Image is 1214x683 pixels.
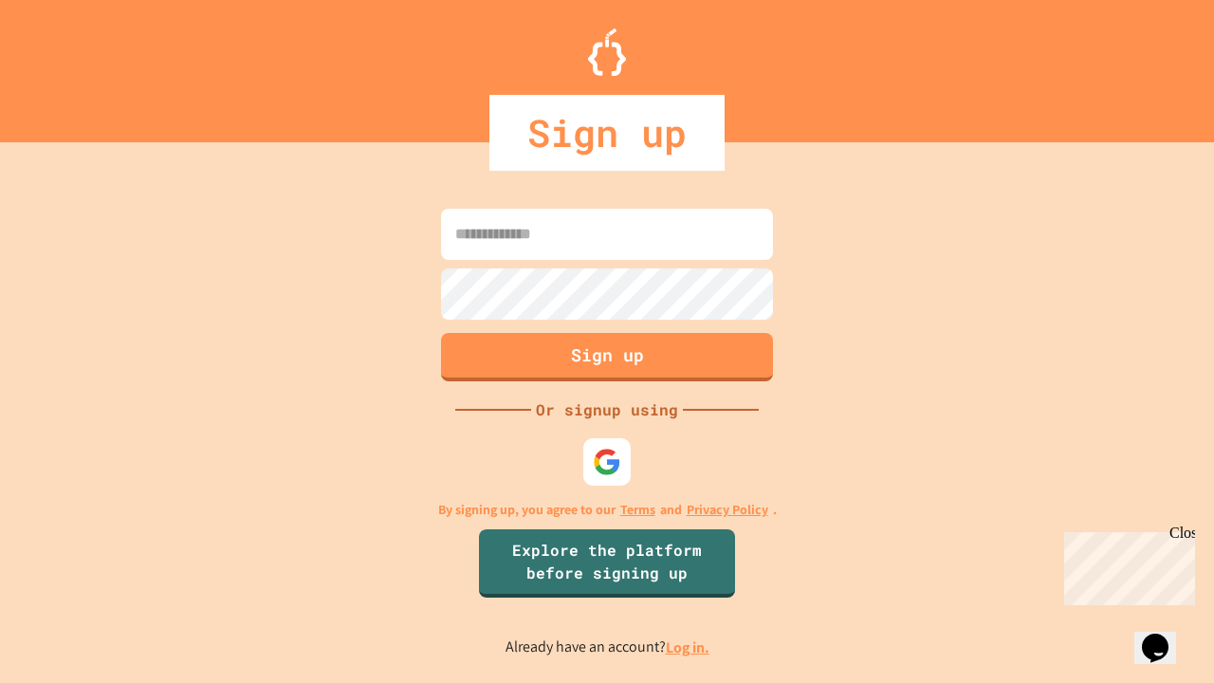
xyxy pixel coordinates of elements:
[687,500,768,520] a: Privacy Policy
[1134,607,1195,664] iframe: chat widget
[506,636,709,659] p: Already have an account?
[593,448,621,476] img: google-icon.svg
[666,637,709,657] a: Log in.
[489,95,725,171] div: Sign up
[620,500,655,520] a: Terms
[588,28,626,76] img: Logo.svg
[438,500,777,520] p: By signing up, you agree to our and .
[1057,525,1195,605] iframe: chat widget
[531,398,683,421] div: Or signup using
[441,333,773,381] button: Sign up
[479,529,735,598] a: Explore the platform before signing up
[8,8,131,120] div: Chat with us now!Close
